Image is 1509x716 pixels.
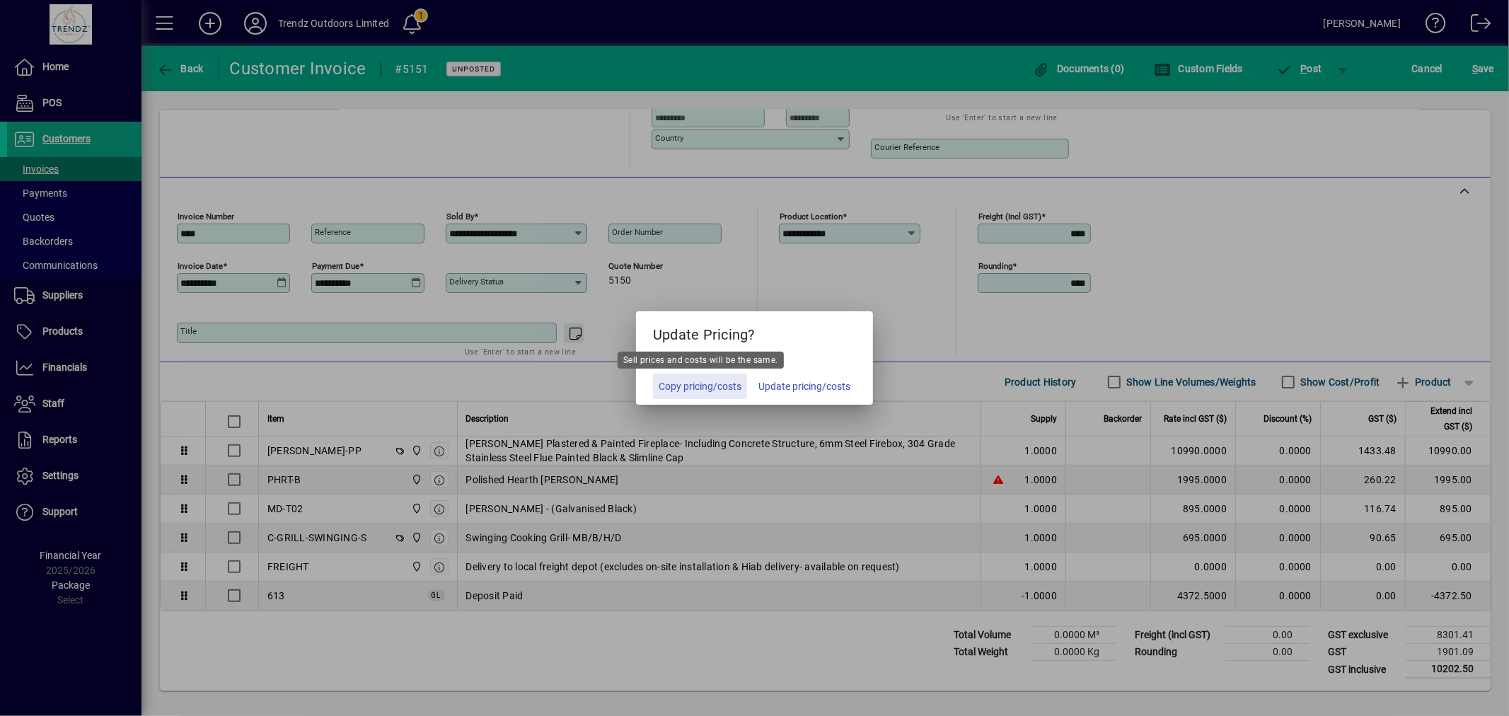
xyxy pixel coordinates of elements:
button: Copy pricing/costs [653,374,747,399]
button: Update pricing/costs [753,374,856,399]
span: Copy pricing/costs [659,379,741,394]
h5: Update Pricing? [636,311,873,352]
div: Sell prices and costs will be the same. [618,352,784,369]
span: Update pricing/costs [758,379,850,394]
